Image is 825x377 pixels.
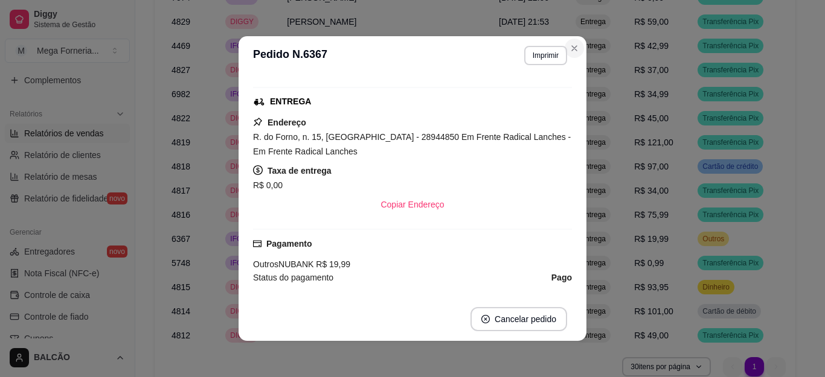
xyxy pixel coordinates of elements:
[268,118,306,127] strong: Endereço
[253,117,263,127] span: pushpin
[253,46,327,65] h3: Pedido N. 6367
[551,273,572,282] strong: Pago
[253,271,333,284] span: Status do pagamento
[470,307,567,331] button: close-circleCancelar pedido
[266,239,312,249] strong: Pagamento
[481,315,490,323] span: close-circle
[253,132,571,156] span: R. do Forno, n. 15, [GEOGRAPHIC_DATA] - 28944850 Em Frente Radical Lanches - Em Frente Radical La...
[253,259,313,269] span: Outros NUBANK
[371,192,454,217] button: Copiar Endereço
[253,180,283,190] span: R$ 0,00
[270,95,311,108] div: ENTREGA
[268,166,332,176] strong: Taxa de entrega
[313,259,350,269] span: R$ 19,99
[253,165,263,175] span: dollar
[524,46,567,65] button: Imprimir
[565,39,584,58] button: Close
[253,239,262,248] span: credit-card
